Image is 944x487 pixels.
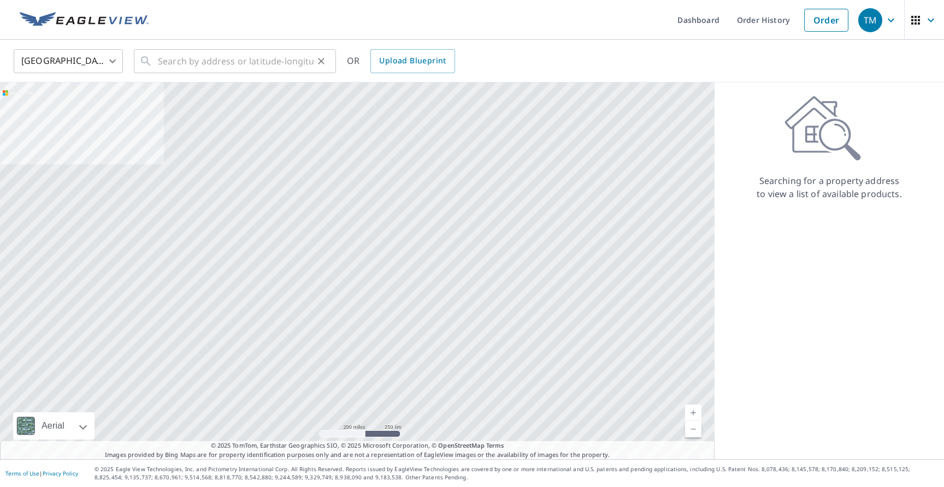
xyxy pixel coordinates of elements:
[756,174,902,200] p: Searching for a property address to view a list of available products.
[5,470,78,477] p: |
[347,49,455,73] div: OR
[486,441,504,449] a: Terms
[38,412,68,440] div: Aerial
[804,9,848,32] a: Order
[13,412,95,440] div: Aerial
[685,421,701,437] a: Current Level 5, Zoom Out
[95,465,939,482] p: © 2025 Eagle View Technologies, Inc. and Pictometry International Corp. All Rights Reserved. Repo...
[14,46,123,76] div: [GEOGRAPHIC_DATA]
[438,441,484,449] a: OpenStreetMap
[158,46,314,76] input: Search by address or latitude-longitude
[858,8,882,32] div: TM
[5,470,39,477] a: Terms of Use
[370,49,455,73] a: Upload Blueprint
[43,470,78,477] a: Privacy Policy
[685,405,701,421] a: Current Level 5, Zoom In
[314,54,329,69] button: Clear
[379,54,446,68] span: Upload Blueprint
[20,12,149,28] img: EV Logo
[211,441,504,450] span: © 2025 TomTom, Earthstar Geographics SIO, © 2025 Microsoft Corporation, ©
